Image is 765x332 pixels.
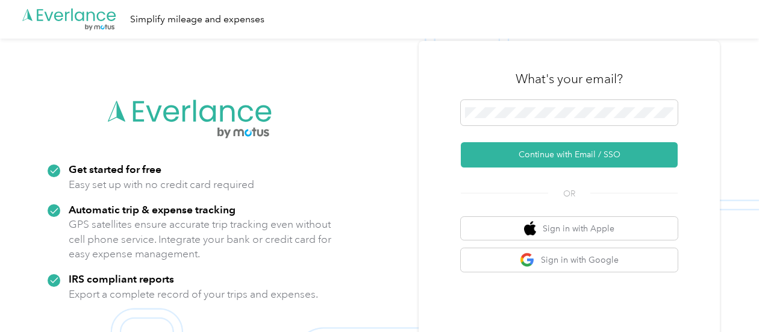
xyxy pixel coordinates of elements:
strong: IRS compliant reports [69,272,174,285]
img: apple logo [524,221,536,236]
button: apple logoSign in with Apple [461,217,678,240]
div: Simplify mileage and expenses [130,12,264,27]
button: Continue with Email / SSO [461,142,678,168]
span: OR [548,187,590,200]
p: Easy set up with no credit card required [69,177,254,192]
p: GPS satellites ensure accurate trip tracking even without cell phone service. Integrate your bank... [69,217,332,262]
p: Export a complete record of your trips and expenses. [69,287,318,302]
img: google logo [520,252,535,268]
button: google logoSign in with Google [461,248,678,272]
strong: Get started for free [69,163,161,175]
h3: What's your email? [516,70,623,87]
strong: Automatic trip & expense tracking [69,203,236,216]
